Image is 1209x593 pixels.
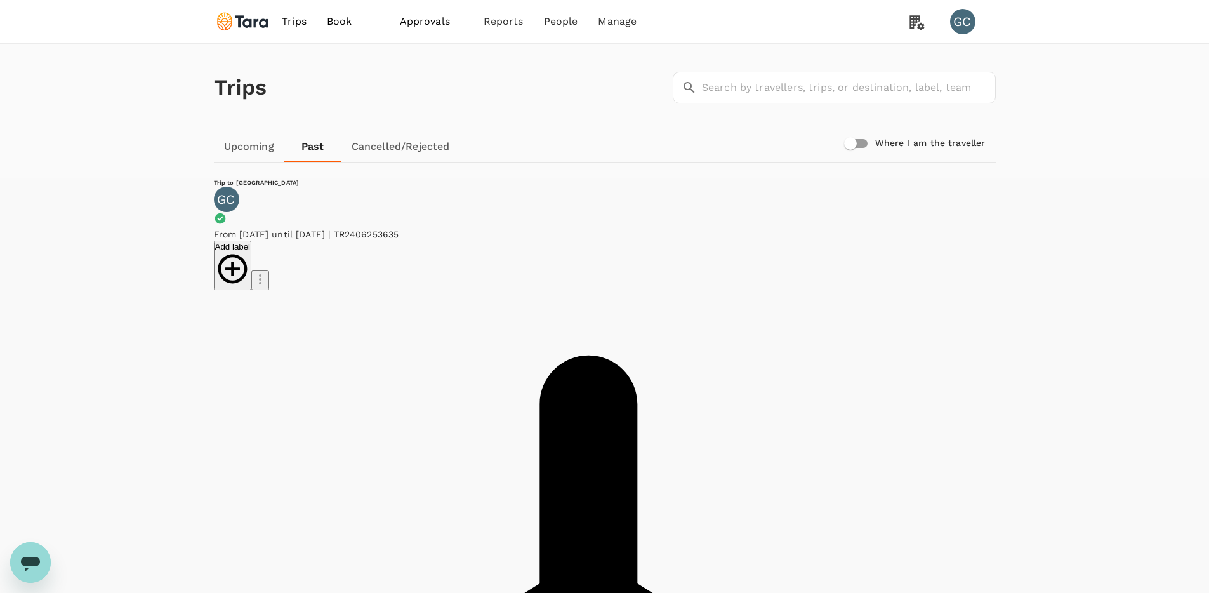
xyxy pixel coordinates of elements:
[327,14,352,29] span: Book
[284,131,341,162] a: Past
[702,72,996,103] input: Search by travellers, trips, or destination, label, team
[341,131,460,162] a: Cancelled/Rejected
[214,131,284,162] a: Upcoming
[875,137,986,150] h6: Where I am the traveller
[10,542,51,583] iframe: Button to launch messaging window
[214,44,267,131] h1: Trips
[217,193,235,206] p: GC
[214,8,272,36] img: Tara Climate Ltd
[400,14,463,29] span: Approvals
[214,241,252,290] button: Add label
[214,228,996,241] p: From [DATE] until [DATE] TR2406253635
[598,14,637,29] span: Manage
[282,14,307,29] span: Trips
[328,229,330,239] span: |
[950,9,975,34] div: GC
[544,14,578,29] span: People
[214,178,996,187] h6: Trip to [GEOGRAPHIC_DATA]
[484,14,524,29] span: Reports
